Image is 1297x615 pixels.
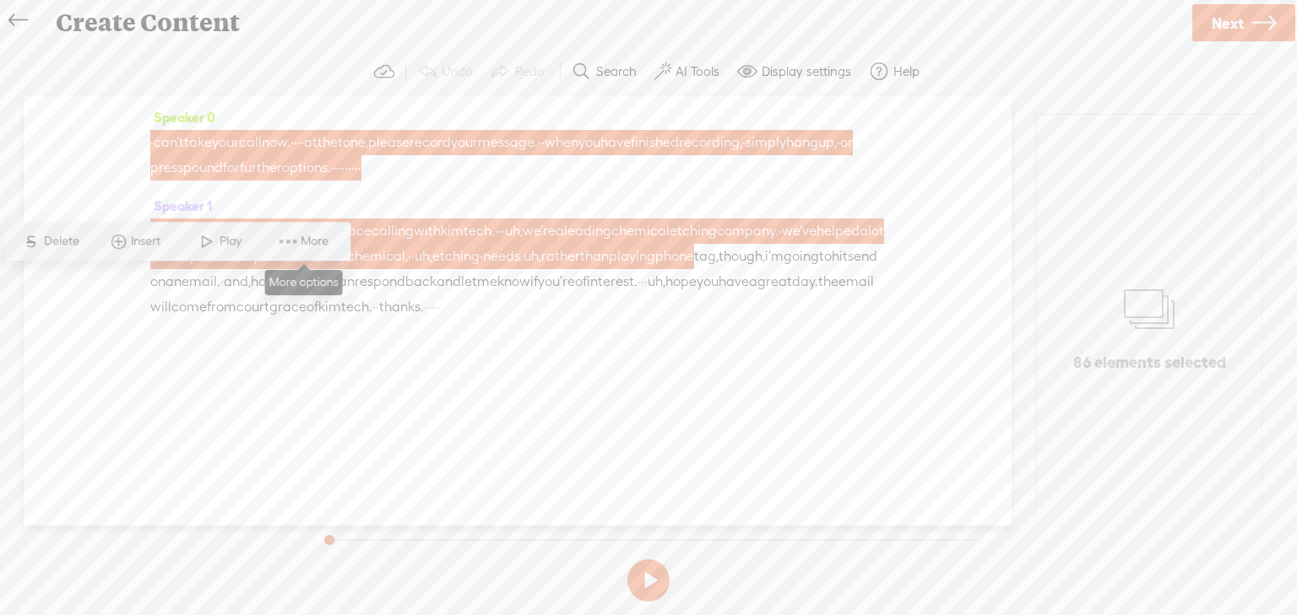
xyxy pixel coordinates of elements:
label: Help [893,63,920,80]
span: Delete [44,233,84,250]
span: grace [269,294,307,320]
span: interest. [587,269,638,294]
span: me [477,269,497,294]
span: · [290,130,294,155]
span: email [838,269,874,294]
span: send [848,244,877,269]
label: Search [596,63,637,80]
span: · [376,294,379,320]
span: please [368,130,410,155]
span: kimtech. [318,294,372,320]
span: chemical, [347,244,408,269]
span: simply [746,130,786,155]
span: hopefully, [251,269,309,294]
span: know [497,269,530,294]
span: · [427,294,431,320]
span: · [411,244,415,269]
span: respond [355,269,405,294]
span: a [556,218,564,244]
span: Play [220,233,246,250]
span: · [294,130,297,155]
span: Speaker 0 [150,110,215,125]
span: · [638,269,641,294]
button: AI Tools [648,55,730,89]
button: Redo [484,55,556,89]
span: · [338,155,341,181]
span: options. [282,155,331,181]
span: · [538,130,541,155]
span: your [212,130,239,155]
span: you're [538,269,575,294]
span: come [171,294,207,320]
span: record [410,130,451,155]
span: at [304,130,317,155]
span: · [424,294,427,320]
span: and, [224,269,251,294]
span: · [408,244,411,269]
span: the [818,269,838,294]
span: i'm [765,244,784,269]
span: Next [1212,2,1244,45]
span: · [345,155,348,181]
p: 86 elements selected [1073,353,1226,373]
span: a [860,218,868,244]
span: email. [182,269,220,294]
span: going [784,244,819,269]
span: though, [719,244,765,269]
span: [PERSON_NAME]. [164,218,270,244]
span: hit [832,244,848,269]
span: · [641,269,644,294]
span: · [495,218,498,244]
label: Redo [515,63,545,80]
span: and [437,269,461,294]
span: · [297,130,301,155]
div: Create Content [44,1,1190,45]
span: day. [792,269,818,294]
span: tone, [338,130,368,155]
span: with [414,218,441,244]
button: Help [862,55,931,89]
span: from [207,294,236,320]
span: up, [818,130,837,155]
span: · [431,294,434,320]
span: hi, [150,218,164,244]
span: further [240,155,282,181]
span: · [348,155,351,181]
span: message. [478,130,538,155]
span: can't [154,130,184,155]
span: we've [782,218,817,244]
span: will [150,294,171,320]
span: · [779,218,782,244]
span: Insert [131,233,165,250]
span: · [498,218,502,244]
span: when [545,130,578,155]
span: · [334,155,338,181]
span: · [742,130,746,155]
button: Undo [410,55,484,89]
span: etching [432,244,480,269]
label: AI Tools [676,63,719,80]
span: etching [670,218,717,244]
span: uh, [415,244,432,269]
span: back [405,269,437,294]
span: hang [786,130,818,155]
span: helped [817,218,860,244]
label: Display settings [762,63,851,80]
span: pound [183,155,223,181]
span: playing [609,244,655,269]
span: · [150,130,154,155]
span: · [434,294,437,320]
span: · [837,130,840,155]
span: court [236,294,269,320]
span: · [644,269,648,294]
span: · [355,155,358,181]
span: than [580,244,609,269]
span: have [600,130,631,155]
span: Speaker 1 [150,198,212,213]
span: let [461,269,477,294]
span: have [719,269,749,294]
span: leading [564,218,611,244]
span: to [819,244,832,269]
span: · [351,155,355,181]
span: great [757,269,792,294]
